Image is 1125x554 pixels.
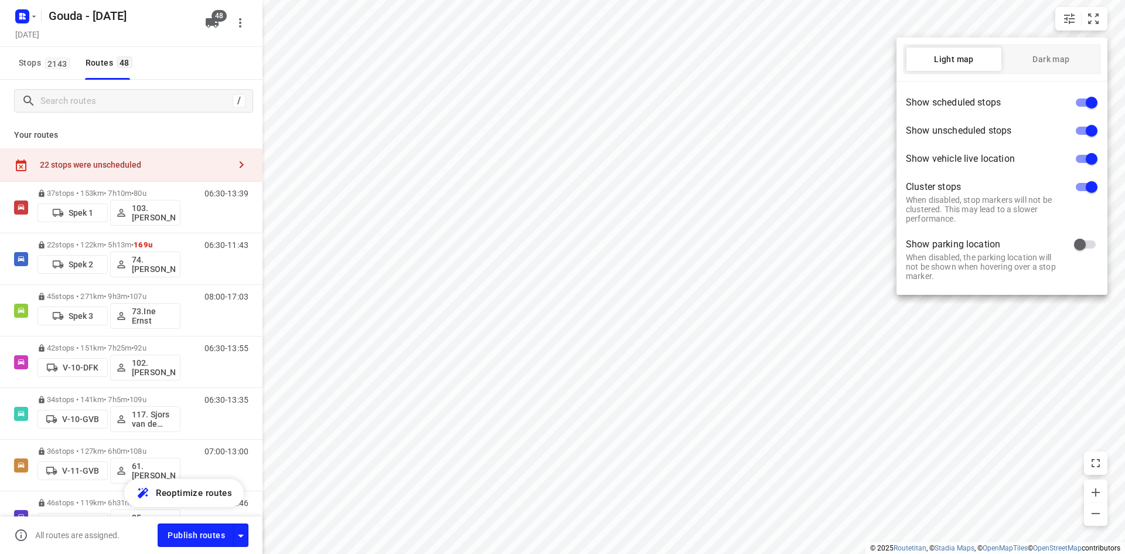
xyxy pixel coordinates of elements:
[1004,47,1099,71] button: Dark map
[906,55,1001,64] span: Light map
[906,180,1065,194] span: Cluster stops
[906,47,1001,71] button: Light map
[906,253,1065,281] p: When disabled, the parking location will not be shown when hovering over a stop marker.
[906,152,1065,166] span: Show vehicle live location
[1004,55,1099,64] span: Dark map
[906,96,1065,110] span: Show scheduled stops
[906,124,1065,138] span: Show unscheduled stops
[906,195,1065,223] p: When disabled, stop markers will not be clustered. This may lead to a slower performance.
[906,237,1065,251] span: Show parking location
